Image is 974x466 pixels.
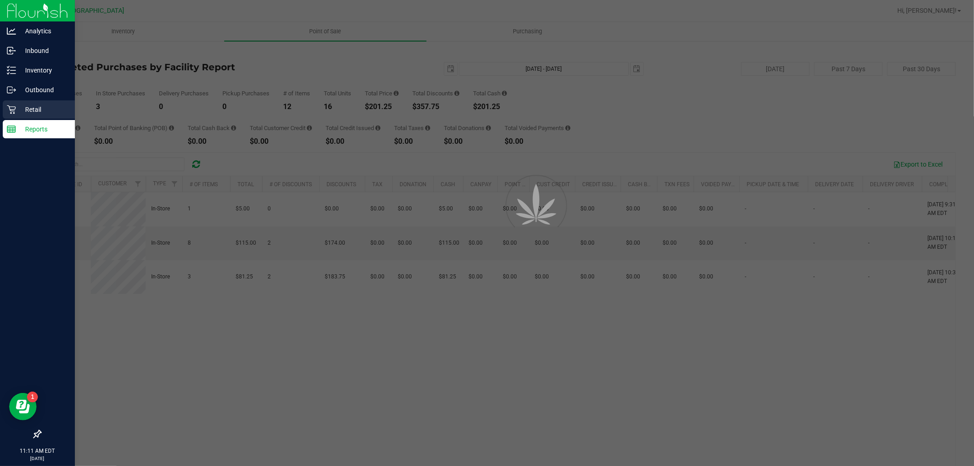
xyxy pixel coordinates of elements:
[16,104,71,115] p: Retail
[7,26,16,36] inline-svg: Analytics
[9,393,37,420] iframe: Resource center
[7,66,16,75] inline-svg: Inventory
[16,26,71,37] p: Analytics
[4,455,71,462] p: [DATE]
[16,84,71,95] p: Outbound
[16,124,71,135] p: Reports
[16,65,71,76] p: Inventory
[7,105,16,114] inline-svg: Retail
[7,85,16,94] inline-svg: Outbound
[27,392,38,403] iframe: Resource center unread badge
[7,125,16,134] inline-svg: Reports
[7,46,16,55] inline-svg: Inbound
[4,447,71,455] p: 11:11 AM EDT
[16,45,71,56] p: Inbound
